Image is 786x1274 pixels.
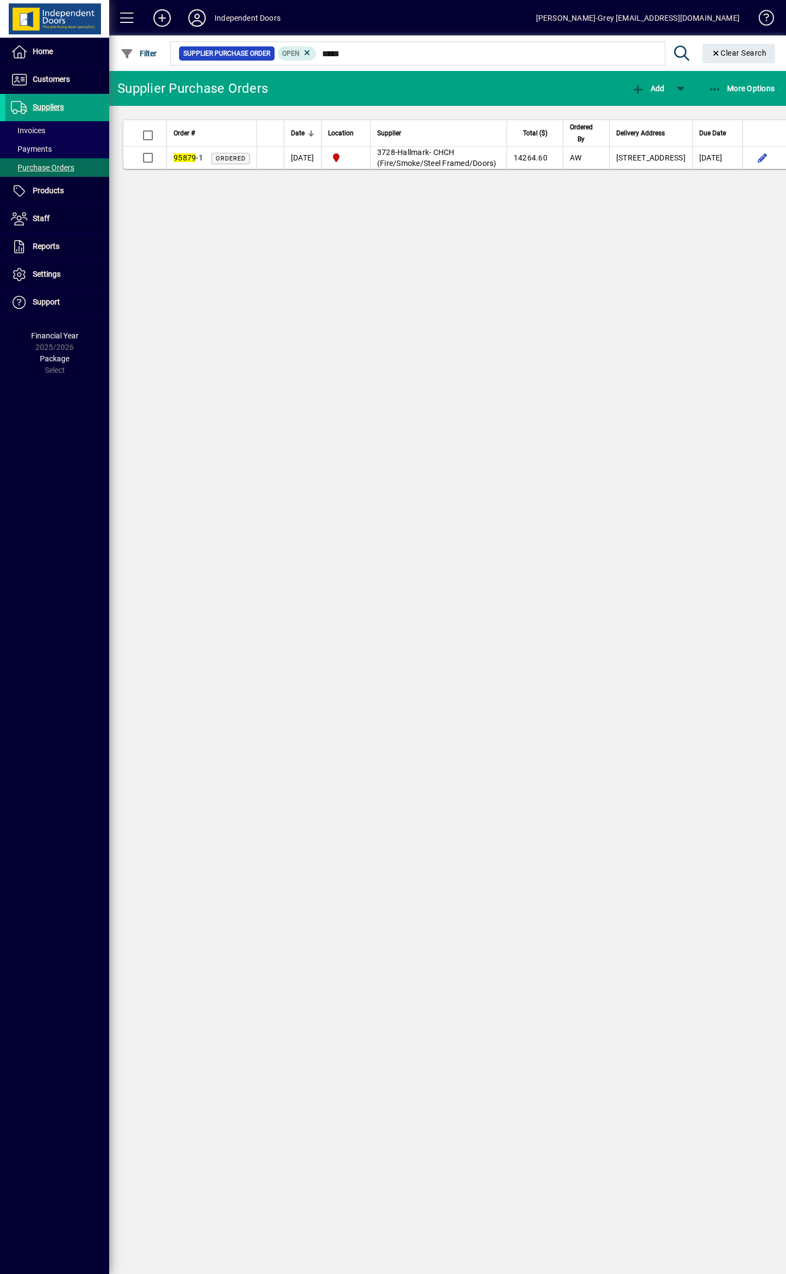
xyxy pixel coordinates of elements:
[33,214,50,223] span: Staff
[180,8,215,28] button: Profile
[377,127,401,139] span: Supplier
[278,46,317,61] mat-chip: Completion Status: Open
[33,47,53,56] span: Home
[629,79,667,98] button: Add
[282,50,300,57] span: Open
[216,155,246,162] span: Ordered
[5,261,109,288] a: Settings
[174,153,196,162] em: 95879
[616,127,665,139] span: Delivery Address
[377,127,500,139] div: Supplier
[702,44,776,63] button: Clear
[699,127,736,139] div: Due Date
[328,127,354,139] span: Location
[754,149,771,166] button: Edit
[570,153,582,162] span: AW
[145,8,180,28] button: Add
[291,127,305,139] span: Date
[174,127,195,139] span: Order #
[33,103,64,111] span: Suppliers
[5,205,109,233] a: Staff
[5,233,109,260] a: Reports
[706,79,778,98] button: More Options
[118,44,160,63] button: Filter
[33,297,60,306] span: Support
[5,38,109,66] a: Home
[711,49,767,57] span: Clear Search
[570,121,603,145] div: Ordered By
[377,148,395,157] span: 3728
[751,2,772,38] a: Knowledge Base
[11,145,52,153] span: Payments
[31,331,79,340] span: Financial Year
[33,270,61,278] span: Settings
[570,121,593,145] span: Ordered By
[328,151,364,164] span: Christchurch
[536,9,740,27] div: [PERSON_NAME]-Grey [EMAIL_ADDRESS][DOMAIN_NAME]
[514,127,557,139] div: Total ($)
[507,147,563,169] td: 14264.60
[121,49,157,58] span: Filter
[284,147,321,169] td: [DATE]
[328,127,364,139] div: Location
[40,354,69,363] span: Package
[291,127,314,139] div: Date
[11,163,74,172] span: Purchase Orders
[5,140,109,158] a: Payments
[117,80,268,97] div: Supplier Purchase Orders
[370,147,507,169] td: -
[692,147,742,169] td: [DATE]
[377,148,497,168] span: Hallmark- CHCH (Fire/Smoke/Steel Framed/Doors)
[609,147,692,169] td: [STREET_ADDRESS]
[699,127,726,139] span: Due Date
[5,177,109,205] a: Products
[5,289,109,316] a: Support
[11,126,45,135] span: Invoices
[5,121,109,140] a: Invoices
[215,9,281,27] div: Independent Doors
[632,84,664,93] span: Add
[33,242,59,251] span: Reports
[174,153,203,162] span: -1
[523,127,547,139] span: Total ($)
[33,186,64,195] span: Products
[5,158,109,177] a: Purchase Orders
[5,66,109,93] a: Customers
[174,127,250,139] div: Order #
[33,75,70,84] span: Customers
[183,48,270,59] span: Supplier Purchase Order
[708,84,775,93] span: More Options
